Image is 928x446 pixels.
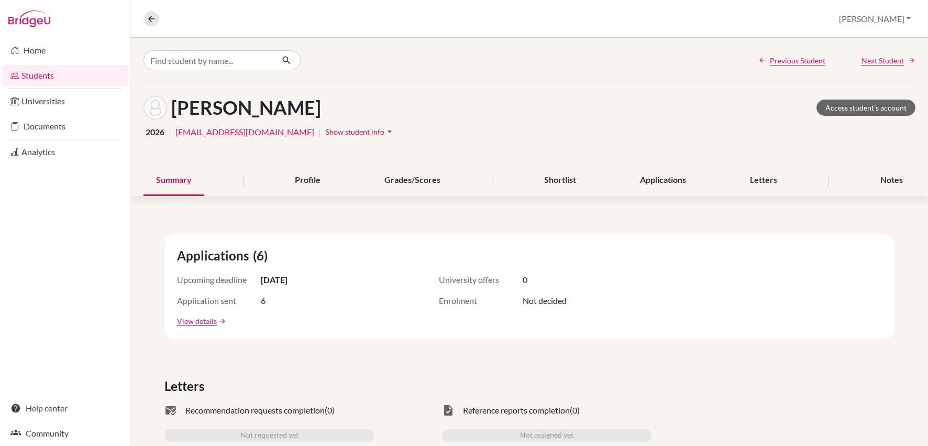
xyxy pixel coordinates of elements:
[177,274,261,286] span: Upcoming deadline
[2,91,128,112] a: Universities
[253,246,272,265] span: (6)
[384,126,395,137] i: arrow_drop_down
[439,274,523,286] span: University offers
[834,9,915,29] button: [PERSON_NAME]
[185,404,325,417] span: Recommendation requests completion
[164,404,177,417] span: mark_email_read
[8,10,50,27] img: Bridge-U
[143,96,167,119] img: Maja Menyhárt's avatar
[2,65,128,86] a: Students
[532,165,589,196] div: Shortlist
[240,429,299,442] span: Not requested yet
[143,165,204,196] div: Summary
[2,116,128,137] a: Documents
[861,55,915,66] a: Next Student
[463,404,570,417] span: Reference reports completion
[326,127,384,136] span: Show student info
[372,165,453,196] div: Grades/Scores
[868,165,915,196] div: Notes
[2,423,128,444] a: Community
[861,55,904,66] span: Next Student
[2,398,128,419] a: Help center
[175,126,314,138] a: [EMAIL_ADDRESS][DOMAIN_NAME]
[2,40,128,61] a: Home
[261,295,266,307] span: 6
[171,96,321,119] h1: [PERSON_NAME]
[177,316,217,327] a: View details
[164,377,208,396] span: Letters
[439,295,523,307] span: Enrolment
[177,246,253,265] span: Applications
[816,100,915,116] a: Access student's account
[325,124,395,140] button: Show student infoarrow_drop_down
[737,165,790,196] div: Letters
[2,142,128,162] a: Analytics
[627,165,699,196] div: Applications
[758,55,825,66] a: Previous Student
[442,404,455,417] span: task
[570,404,580,417] span: (0)
[217,318,226,325] a: arrow_forward
[523,295,567,307] span: Not decided
[770,55,825,66] span: Previous Student
[143,50,273,70] input: Find student by name...
[146,126,164,138] span: 2026
[325,404,335,417] span: (0)
[169,126,171,138] span: |
[177,295,261,307] span: Application sent
[318,126,321,138] span: |
[520,429,573,442] span: Not assigned yet
[523,274,527,286] span: 0
[282,165,333,196] div: Profile
[261,274,288,286] span: [DATE]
